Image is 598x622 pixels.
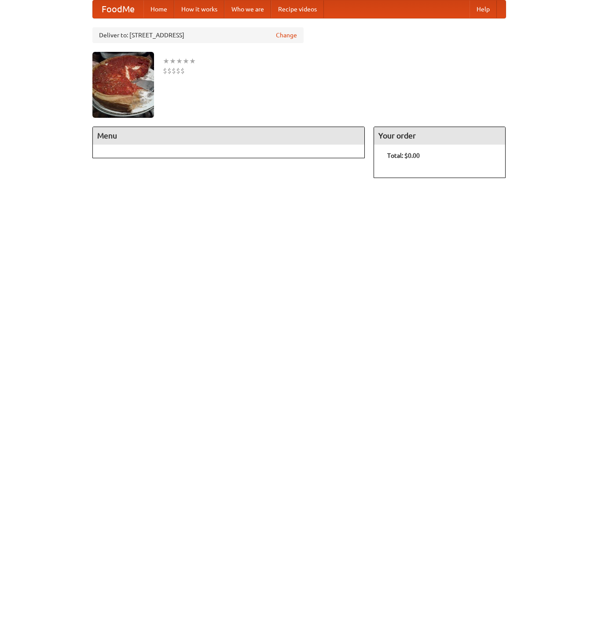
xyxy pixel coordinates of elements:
a: Help [470,0,497,18]
li: ★ [189,56,196,66]
li: $ [172,66,176,76]
li: $ [163,66,167,76]
li: $ [180,66,185,76]
li: ★ [169,56,176,66]
li: ★ [183,56,189,66]
li: $ [176,66,180,76]
li: $ [167,66,172,76]
li: ★ [163,56,169,66]
img: angular.jpg [92,52,154,118]
h4: Your order [374,127,505,145]
h4: Menu [93,127,365,145]
a: Home [143,0,174,18]
div: Deliver to: [STREET_ADDRESS] [92,27,304,43]
b: Total: $0.00 [387,152,420,159]
a: Who we are [224,0,271,18]
a: Change [276,31,297,40]
li: ★ [176,56,183,66]
a: FoodMe [93,0,143,18]
a: Recipe videos [271,0,324,18]
a: How it works [174,0,224,18]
